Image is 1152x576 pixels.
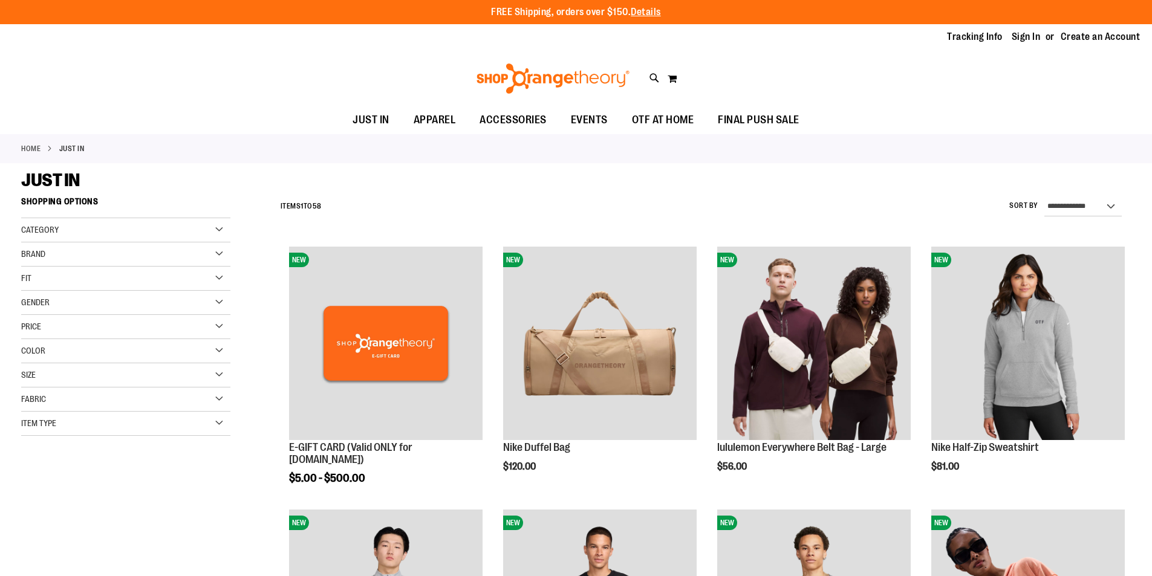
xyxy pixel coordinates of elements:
span: Item Type [21,418,56,428]
img: lululemon Everywhere Belt Bag - Large [717,247,911,440]
span: NEW [289,516,309,530]
span: Color [21,346,45,355]
span: Category [21,225,59,235]
img: Nike Duffel Bag [503,247,697,440]
span: $5.00 - $500.00 [289,472,365,484]
div: product [497,241,703,503]
span: 1 [301,202,304,210]
span: ACCESSORIES [480,106,547,134]
div: product [925,241,1131,503]
a: Create an Account [1061,30,1141,44]
a: ACCESSORIES [467,106,559,134]
span: FINAL PUSH SALE [718,106,799,134]
span: Size [21,370,36,380]
a: Nike Duffel BagNEW [503,247,697,442]
a: Sign In [1012,30,1041,44]
span: $120.00 [503,461,538,472]
div: product [711,241,917,503]
span: OTF AT HOME [632,106,694,134]
span: Fit [21,273,31,283]
a: Nike Duffel Bag [503,441,570,453]
strong: Shopping Options [21,191,230,218]
span: JUST IN [21,170,80,190]
span: $56.00 [717,461,749,472]
a: OTF AT HOME [620,106,706,134]
span: Fabric [21,394,46,404]
span: Price [21,322,41,331]
a: FINAL PUSH SALE [706,106,812,134]
a: Nike Half-Zip SweatshirtNEW [931,247,1125,442]
a: Tracking Info [947,30,1003,44]
label: Sort By [1009,201,1038,211]
a: E-GIFT CARD (Valid ONLY for ShopOrangetheory.com)NEW [289,247,483,442]
span: NEW [717,253,737,267]
a: lululemon Everywhere Belt Bag - Large [717,441,887,453]
a: Home [21,143,41,154]
span: NEW [931,516,951,530]
span: EVENTS [571,106,608,134]
span: NEW [503,253,523,267]
span: Brand [21,249,45,259]
strong: JUST IN [59,143,85,154]
a: JUST IN [340,106,402,134]
span: $81.00 [931,461,961,472]
a: Nike Half-Zip Sweatshirt [931,441,1039,453]
img: E-GIFT CARD (Valid ONLY for ShopOrangetheory.com) [289,247,483,440]
a: lululemon Everywhere Belt Bag - LargeNEW [717,247,911,442]
span: NEW [717,516,737,530]
p: FREE Shipping, orders over $150. [491,5,661,19]
a: E-GIFT CARD (Valid ONLY for [DOMAIN_NAME]) [289,441,412,465]
img: Shop Orangetheory [475,63,631,94]
span: APPAREL [414,106,456,134]
h2: Items to [281,197,322,216]
a: EVENTS [559,106,620,134]
a: Details [631,7,661,18]
span: Gender [21,297,50,307]
span: JUST IN [353,106,389,134]
span: NEW [503,516,523,530]
img: Nike Half-Zip Sweatshirt [931,247,1125,440]
span: 58 [313,202,322,210]
span: NEW [931,253,951,267]
a: APPAREL [402,106,468,134]
span: NEW [289,253,309,267]
div: product [283,241,489,514]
